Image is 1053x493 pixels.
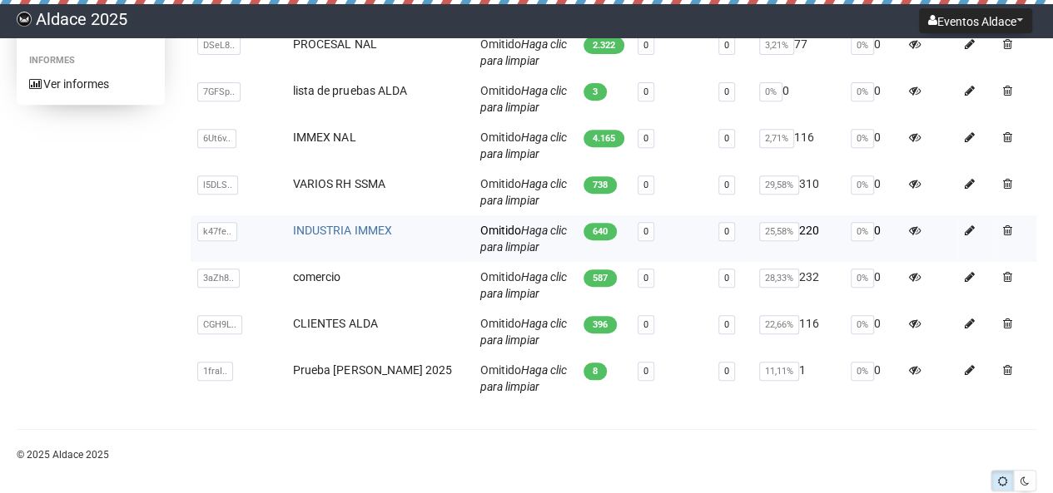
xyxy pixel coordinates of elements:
[293,270,340,283] a: comercio
[765,226,793,237] font: 25,58%
[643,40,648,51] a: 0
[203,273,234,283] font: 3aZh8..
[937,15,1016,28] font: Eventos Aldace
[799,224,819,237] font: 220
[593,226,608,237] font: 640
[724,86,729,97] a: 0
[480,224,567,254] a: Haga clic para limpiar
[724,319,729,330] a: 0
[480,317,521,330] font: Omitido
[765,86,777,97] font: 0%
[857,86,868,97] font: 0%
[857,366,868,377] font: 0%
[643,226,648,237] a: 0
[874,177,881,190] font: 0
[480,177,567,207] font: Haga clic para limpiar
[17,71,165,97] a: Ver informes
[874,270,881,283] font: 0
[43,77,109,91] font: Ver informes
[203,180,232,190] font: l5DLS..
[480,270,521,283] font: Omitido
[857,226,868,237] font: 0%
[593,40,615,51] font: 2.322
[765,273,793,283] font: 28,33%
[480,84,567,114] a: Haga clic para limpiar
[480,224,521,237] font: Omitido
[293,131,355,144] a: IMMEX NAL
[480,363,521,377] font: Omitido
[724,366,729,377] a: 0
[724,226,729,237] a: 0
[643,366,648,377] font: 0
[203,366,227,377] font: 1fraI..
[293,84,406,97] a: lista de pruebas ALDA
[724,133,729,144] a: 0
[480,37,521,51] font: Omitido
[17,449,109,461] font: © 2025 Aldace 2025
[203,319,236,330] font: CGH9L..
[643,319,648,330] a: 0
[480,84,521,97] font: Omitido
[643,273,648,283] a: 0
[765,366,793,377] font: 11,11%
[203,40,235,51] font: DSeL8..
[293,37,376,51] a: PROCESAL NAL
[765,40,788,51] font: 3,21%
[765,133,788,144] font: 2,71%
[874,37,881,51] font: 0
[857,319,868,330] font: 0%
[480,177,521,190] font: Omitido
[293,317,377,330] a: CLIENTES ALDA
[643,86,648,97] font: 0
[765,180,793,190] font: 29,58%
[29,55,75,66] font: Informes
[480,37,567,67] a: Haga clic para limpiar
[919,8,1032,33] button: Eventos Aldace
[480,317,567,347] a: Haga clic para limpiar
[480,270,567,300] a: Haga clic para limpiar
[857,180,868,190] font: 0%
[724,40,729,51] a: 0
[593,133,615,144] font: 4.165
[874,224,881,237] font: 0
[857,40,868,51] font: 0%
[874,84,881,97] font: 0
[480,363,567,393] a: Haga clic para limpiar
[480,131,567,160] a: Haga clic para limpiar
[203,86,235,97] font: 7GFSp..
[874,363,881,377] font: 0
[643,133,648,144] font: 0
[724,180,729,190] a: 0
[799,177,819,190] font: 310
[593,180,608,190] font: 738
[799,317,819,330] font: 116
[36,9,127,29] font: Aldace 2025
[203,133,231,144] font: 6Ut6v..
[203,226,231,237] font: k47fe..
[293,224,391,237] a: INDUSTRIA IMMEX
[593,366,598,377] font: 8
[593,319,608,330] font: 396
[293,363,451,377] a: Prueba [PERSON_NAME] 2025
[857,133,868,144] font: 0%
[799,363,806,377] font: 1
[643,180,648,190] a: 0
[874,131,881,144] font: 0
[782,84,789,97] font: 0
[794,131,814,144] font: 116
